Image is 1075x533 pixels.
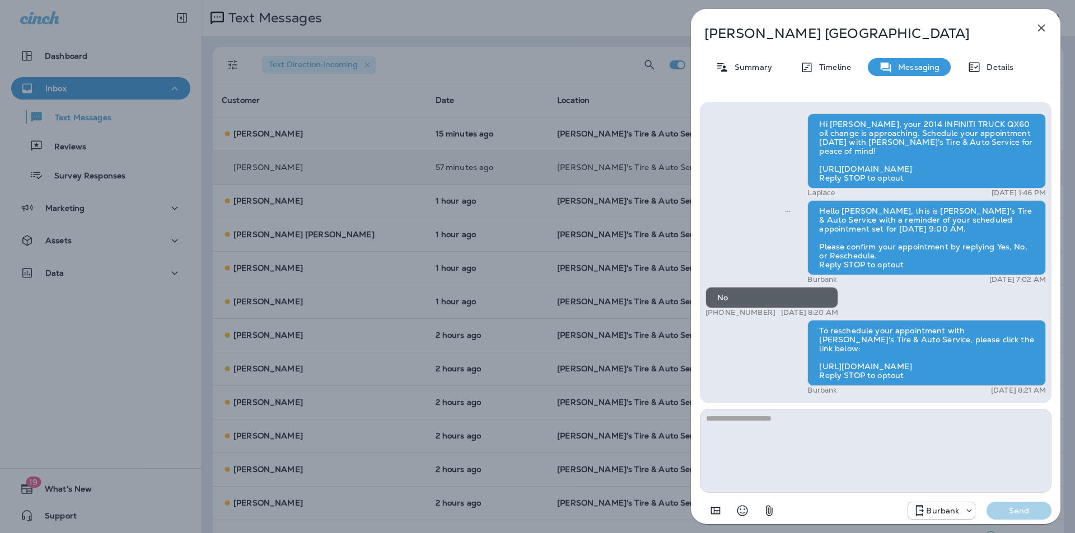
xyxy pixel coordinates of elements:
p: Summary [729,63,772,72]
button: Add in a premade template [704,499,727,522]
p: Burbank [807,386,837,395]
div: Hi [PERSON_NAME], your 2014 INFINITI TRUCK QX60 oil change is approaching. Schedule your appointm... [807,114,1046,188]
p: [DATE] 7:02 AM [989,275,1046,284]
span: Sent [785,205,791,215]
div: No [705,287,838,308]
p: Timeline [814,63,851,72]
p: [DATE] 8:21 AM [991,386,1046,395]
div: To reschedule your appointment with [PERSON_NAME]'s Tire & Auto Service, please click the link be... [807,320,1046,386]
div: +1 (225) 372-6800 [908,504,975,517]
p: [PERSON_NAME] [GEOGRAPHIC_DATA] [704,26,1010,41]
p: [PHONE_NUMBER] [705,308,775,317]
p: [DATE] 8:20 AM [781,308,838,317]
p: Burbank [926,506,959,515]
div: Hello [PERSON_NAME], this is [PERSON_NAME]'s Tire & Auto Service with a reminder of your schedule... [807,200,1046,275]
p: Messaging [892,63,940,72]
p: Laplace [807,188,835,197]
p: Details [981,63,1013,72]
button: Select an emoji [731,499,754,522]
p: [DATE] 1:46 PM [992,188,1046,197]
p: Burbank [807,275,837,284]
